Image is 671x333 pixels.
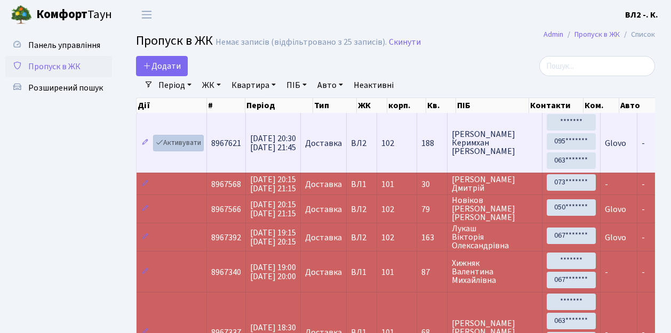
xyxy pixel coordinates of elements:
[357,98,387,113] th: ЖК
[452,196,538,222] span: Новіков [PERSON_NAME] [PERSON_NAME]
[642,232,645,243] span: -
[452,175,538,192] span: [PERSON_NAME] Дмитрій
[313,76,347,94] a: Авто
[421,268,443,277] span: 87
[5,77,112,99] a: Розширений пошук
[584,98,619,113] th: Ком.
[305,180,342,189] span: Доставка
[36,6,112,24] span: Таун
[574,29,620,40] a: Пропуск в ЖК
[211,266,241,278] span: 8967340
[421,139,443,148] span: 188
[153,135,204,151] a: Активувати
[351,205,372,214] span: ВЛ2
[5,35,112,56] a: Панель управління
[544,29,563,40] a: Admin
[452,259,538,285] span: Хижняк Валентина Михайлівна
[28,61,81,72] span: Пропуск в ЖК
[133,6,160,23] button: Переключити навігацію
[136,56,188,76] a: Додати
[215,37,387,47] div: Немає записів (відфільтровано з 25 записів).
[351,268,372,277] span: ВЛ1
[642,266,645,278] span: -
[452,224,538,250] span: Лукаш Вікторія Олександрівна
[211,137,241,149] span: 8967621
[313,98,357,113] th: Тип
[387,98,426,113] th: корп.
[28,82,103,94] span: Розширений пошук
[625,9,658,21] a: ВЛ2 -. К.
[245,98,313,113] th: Період
[528,23,671,46] nav: breadcrumb
[421,233,443,242] span: 163
[282,76,311,94] a: ПІБ
[381,204,394,215] span: 102
[198,76,225,94] a: ЖК
[28,39,100,51] span: Панель управління
[539,56,655,76] input: Пошук...
[305,139,342,148] span: Доставка
[305,233,342,242] span: Доставка
[456,98,529,113] th: ПІБ
[605,204,626,215] span: Glovo
[642,137,645,149] span: -
[250,174,296,194] span: [DATE] 20:15 [DATE] 21:15
[5,56,112,77] a: Пропуск в ЖК
[250,262,296,282] span: [DATE] 19:00 [DATE] 20:00
[207,98,245,113] th: #
[351,180,372,189] span: ВЛ1
[605,137,626,149] span: Glovo
[619,98,665,113] th: Авто
[11,4,32,26] img: logo.png
[620,29,655,40] li: Список
[305,268,342,277] span: Доставка
[250,227,296,248] span: [DATE] 19:15 [DATE] 20:15
[211,232,241,243] span: 8967392
[349,76,398,94] a: Неактивні
[389,37,421,47] a: Скинути
[136,31,213,50] span: Пропуск в ЖК
[642,178,645,190] span: -
[381,137,394,149] span: 102
[529,98,584,113] th: Контакти
[211,178,241,190] span: 8967568
[381,232,394,243] span: 102
[605,232,626,243] span: Glovo
[605,266,608,278] span: -
[642,204,645,215] span: -
[36,6,87,23] b: Комфорт
[381,178,394,190] span: 101
[421,205,443,214] span: 79
[305,205,342,214] span: Доставка
[381,266,394,278] span: 101
[227,76,280,94] a: Квартира
[605,178,608,190] span: -
[250,199,296,220] span: [DATE] 20:15 [DATE] 21:15
[351,139,372,148] span: ВЛ2
[154,76,196,94] a: Період
[143,60,181,72] span: Додати
[452,130,538,156] span: [PERSON_NAME] Керимхан [PERSON_NAME]
[426,98,456,113] th: Кв.
[421,180,443,189] span: 30
[211,204,241,215] span: 8967566
[250,133,296,153] span: [DATE] 20:30 [DATE] 21:45
[351,233,372,242] span: ВЛ2
[137,98,207,113] th: Дії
